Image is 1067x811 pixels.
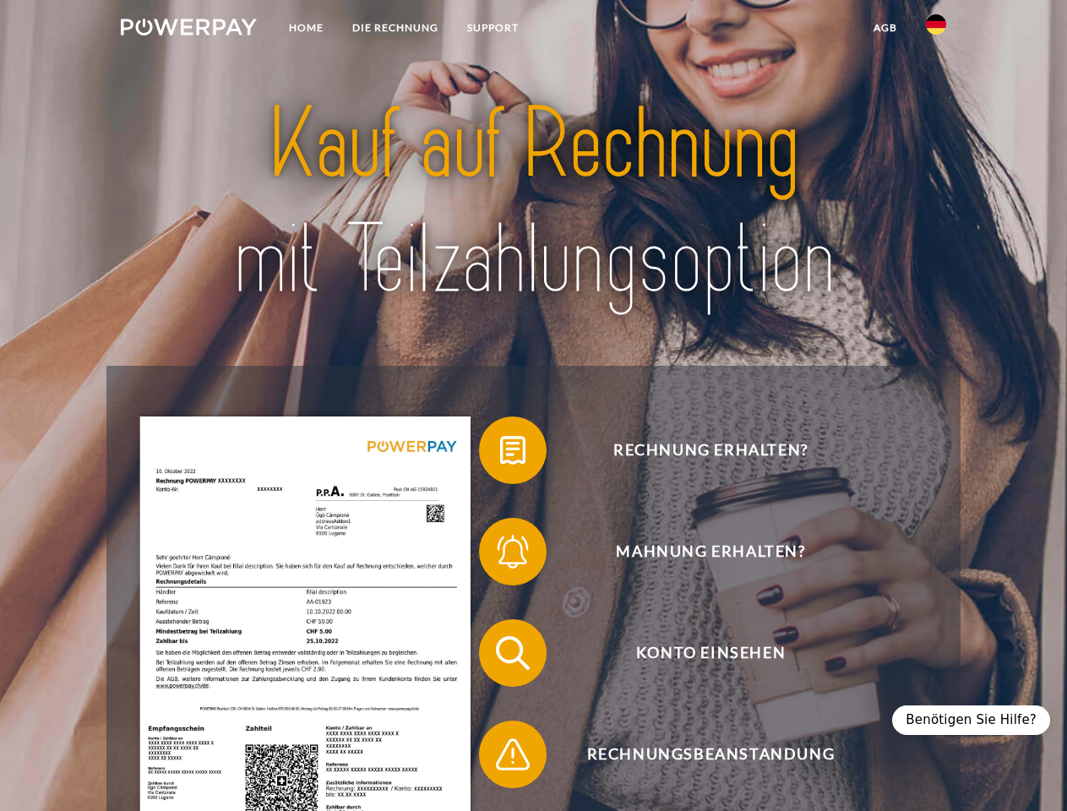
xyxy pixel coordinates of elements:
button: Rechnung erhalten? [479,416,918,484]
a: agb [859,13,912,43]
div: Benötigen Sie Hilfe? [892,705,1050,735]
a: SUPPORT [453,13,533,43]
a: Home [275,13,338,43]
img: qb_warning.svg [492,733,534,776]
button: Mahnung erhalten? [479,518,918,585]
a: DIE RECHNUNG [338,13,453,43]
img: qb_search.svg [492,632,534,674]
img: de [926,14,946,35]
img: qb_bill.svg [492,429,534,471]
span: Rechnung erhalten? [504,416,917,484]
img: title-powerpay_de.svg [161,81,906,324]
button: Konto einsehen [479,619,918,687]
span: Mahnung erhalten? [504,518,917,585]
img: qb_bell.svg [492,531,534,573]
span: Rechnungsbeanstandung [504,721,917,788]
span: Konto einsehen [504,619,917,687]
img: logo-powerpay-white.svg [121,19,257,35]
button: Rechnungsbeanstandung [479,721,918,788]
